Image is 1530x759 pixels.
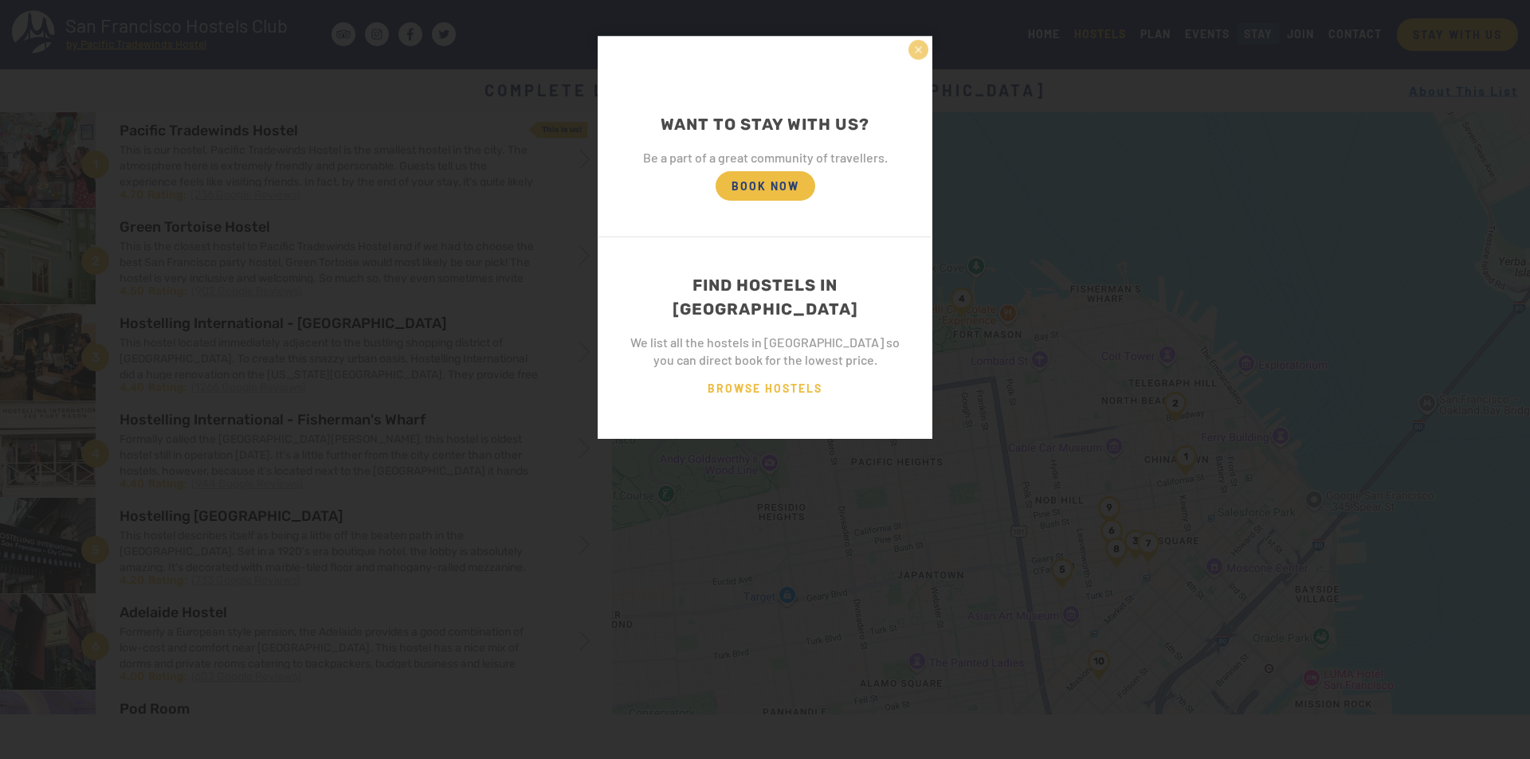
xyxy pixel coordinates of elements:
[716,171,815,201] span: BOOK NOW
[598,37,932,237] a: WANT TO STAY WITH US? Be a part of a great community of travellers. BOOK NOW
[622,149,908,166] div: Be a part of a great community of travellers.
[622,273,908,321] div: FIND HOSTELS IN [GEOGRAPHIC_DATA]
[598,237,932,439] a: FIND HOSTELS IN [GEOGRAPHIC_DATA] We list all the hostels in [GEOGRAPHIC_DATA] so you can direct ...
[692,374,838,403] span: BROWSE HOSTELS
[908,40,928,60] button: ×
[622,334,908,369] div: We list all the hostels in [GEOGRAPHIC_DATA] so you can direct book for the lowest price.
[622,112,908,136] div: WANT TO STAY WITH US?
